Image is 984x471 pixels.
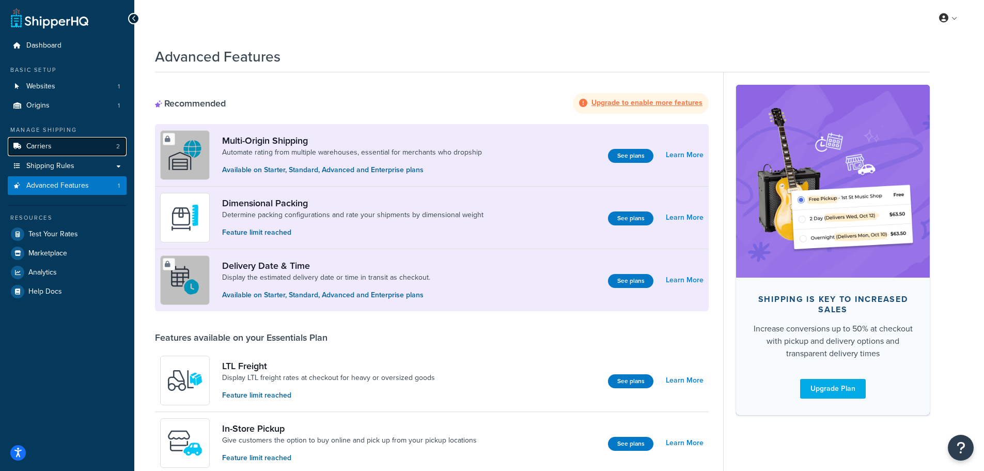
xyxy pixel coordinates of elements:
[222,373,435,383] a: Display LTL freight rates at checkout for heavy or oversized goods
[26,181,89,190] span: Advanced Features
[8,214,127,222] div: Resources
[608,274,653,288] button: See plans
[222,147,482,158] a: Automate rating from multiple warehouses, essential for merchants who dropship
[8,126,127,134] div: Manage Shipping
[167,200,203,236] img: DTVBYsAAAAAASUVORK5CYII=
[8,137,127,156] li: Carriers
[800,379,866,399] a: Upgrade Plan
[155,332,327,343] div: Features available on your Essentials Plan
[8,77,127,96] li: Websites
[222,423,477,434] a: In-Store Pickup
[666,148,704,162] a: Learn More
[752,100,914,262] img: feature-image-bc-upgrade-63323b7e0001f74ee9b4b6549f3fc5de0323d87a30a5703426337501b3dadfb7.png
[666,273,704,287] a: Learn More
[8,157,127,176] a: Shipping Rules
[28,230,78,239] span: Test Your Rates
[666,436,704,450] a: Learn More
[8,96,127,115] a: Origins1
[222,390,435,401] p: Feature limit reached
[8,263,127,282] a: Analytics
[118,82,120,91] span: 1
[116,142,120,151] span: 2
[8,282,127,301] a: Help Docs
[118,101,120,110] span: 1
[753,323,913,360] div: Increase conversions up to 50% at checkout with pickup and delivery options and transparent deliv...
[222,435,477,446] a: Give customers the option to buy online and pick up from your pickup locations
[8,176,127,195] a: Advanced Features1
[26,162,74,171] span: Shipping Rules
[591,97,702,108] strong: Upgrade to enable more features
[26,142,52,151] span: Carriers
[8,176,127,195] li: Advanced Features
[28,249,67,258] span: Marketplace
[222,360,435,372] a: LTL Freight
[8,137,127,156] a: Carriers2
[608,374,653,388] button: See plans
[222,290,430,301] p: Available on Starter, Standard, Advanced and Enterprise plans
[155,98,226,109] div: Recommended
[28,268,57,277] span: Analytics
[608,437,653,451] button: See plans
[753,294,913,315] div: Shipping is key to increased sales
[222,135,482,146] a: Multi-Origin Shipping
[28,287,62,296] span: Help Docs
[608,149,653,163] button: See plans
[167,362,203,399] img: y79ZsPf0fXUFUhFXDzUgf+ktZg5F2+ohG75+v3d2s1D9TjoU8PiyCIluIjV41seZevKCRuEjTPPOKHJsQcmKCXGdfprl3L4q7...
[8,66,127,74] div: Basic Setup
[167,425,203,461] img: wfgcfpwTIucLEAAAAASUVORK5CYII=
[222,197,483,209] a: Dimensional Packing
[666,210,704,225] a: Learn More
[8,36,127,55] a: Dashboard
[26,82,55,91] span: Websites
[26,41,61,50] span: Dashboard
[8,225,127,244] a: Test Your Rates
[666,373,704,388] a: Learn More
[26,101,50,110] span: Origins
[155,47,280,67] h1: Advanced Features
[222,227,483,238] p: Feature limit reached
[8,96,127,115] li: Origins
[8,77,127,96] a: Websites1
[222,164,482,176] p: Available on Starter, Standard, Advanced and Enterprise plans
[222,210,483,220] a: Determine packing configurations and rate your shipments by dimensional weight
[948,435,974,461] button: Open Resource Center
[8,244,127,263] a: Marketplace
[118,181,120,190] span: 1
[608,211,653,225] button: See plans
[222,260,430,271] a: Delivery Date & Time
[222,272,430,283] a: Display the estimated delivery date or time in transit as checkout.
[222,452,477,464] p: Feature limit reached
